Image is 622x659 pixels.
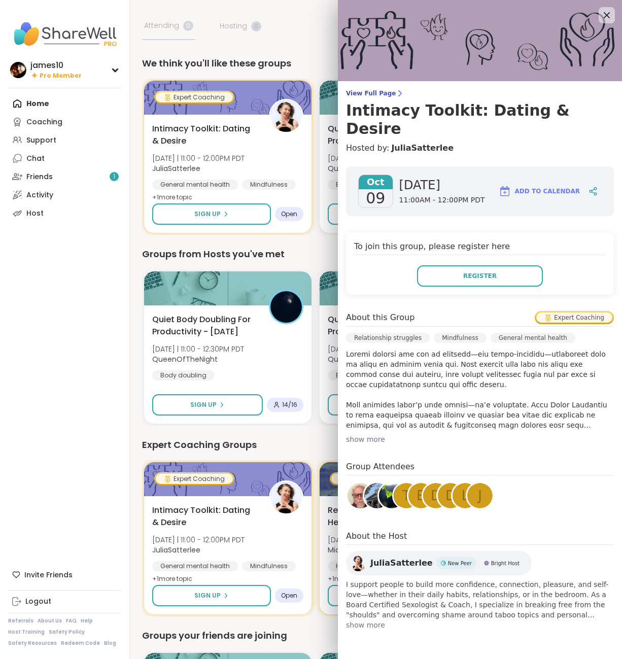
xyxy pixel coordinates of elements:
[26,172,53,182] div: Friends
[328,354,393,364] b: QueenOfTheNight
[152,545,200,555] b: JuliaSatterlee
[391,142,454,154] a: JuliaSatterlee
[328,585,446,606] button: Sign Up
[25,597,51,607] div: Logout
[152,163,200,174] b: JuliaSatterlee
[379,483,404,508] img: MoonLeafRaQuel
[152,370,215,380] div: Body doubling
[436,481,465,510] a: d
[38,617,62,625] a: About Us
[142,629,610,643] div: Groups your friends are joining
[478,486,482,506] span: j
[156,92,233,102] div: Expert Coaching
[270,482,302,513] img: JuliaSatterlee
[26,209,44,219] div: Host
[346,349,614,430] p: Loremi dolorsi ame con ad elitsedd—eiu tempo-incididu—utlaboreet dolo ma aliqu en adminim venia q...
[40,72,82,80] span: Pro Member
[8,640,57,647] a: Safety Resources
[152,394,263,415] button: Sign Up
[491,333,575,343] div: General mental health
[8,131,121,149] a: Support
[152,354,218,364] b: QueenOfTheNight
[346,434,614,444] div: show more
[8,113,121,131] a: Coaching
[328,163,393,174] b: QueenOfTheNight
[402,486,410,506] span: t
[346,311,414,324] h4: About this Group
[328,344,420,354] span: [DATE] | 12:30 - 2:00PM PDT
[26,117,62,127] div: Coaching
[366,189,385,207] span: 09
[377,481,406,510] a: MoonLeafRaQuel
[328,203,438,225] button: Sign Up
[152,123,258,147] span: Intimacy Toolkit: Dating & Desire
[328,370,390,380] div: Body doubling
[156,474,233,484] div: Expert Coaching
[49,629,85,636] a: Safety Policy
[499,185,511,197] img: ShareWell Logomark
[494,179,584,203] button: Add to Calendar
[8,629,45,636] a: Host Training
[515,187,580,196] span: Add to Calendar
[30,60,82,71] div: james10
[152,153,245,163] span: [DATE] | 11:00 - 12:00PM PDT
[328,153,420,163] span: [DATE] | 11:00 - 12:30PM PDT
[441,561,446,566] img: New Peer
[346,481,374,510] a: JackB
[152,535,245,545] span: [DATE] | 11:00 - 12:00PM PDT
[26,154,45,164] div: Chat
[392,481,421,510] a: t
[328,180,390,190] div: Body doubling
[242,180,296,190] div: Mindfulness
[359,175,393,189] span: Oct
[346,579,614,620] span: I support people to build more confidence, connection, pleasure, and self-love—whether in their d...
[194,210,221,219] span: Sign Up
[350,555,366,571] img: JuliaSatterlee
[152,180,238,190] div: General mental health
[152,203,271,225] button: Sign Up
[281,592,297,600] span: Open
[364,483,390,508] img: Dug
[370,557,433,569] span: JuliaSatterlee
[328,314,433,338] span: Quiet Body Doubling For Productivity - [DATE]
[346,142,614,154] h4: Hosted by:
[281,210,297,218] span: Open
[346,89,614,97] span: View Full Page
[346,89,614,138] a: View Full PageIntimacy Toolkit: Dating & Desire
[417,486,426,506] span: B
[242,561,296,571] div: Mindfulness
[328,535,418,545] span: [DATE] | 12:00 - 1:00PM PDT
[328,504,433,529] span: Relationship Repair: Healing Resentment
[194,591,221,600] span: Sign Up
[8,204,121,222] a: Host
[10,62,26,78] img: james10
[8,566,121,584] div: Invite Friends
[491,560,520,567] span: Bright Host
[346,461,614,475] h4: Group Attendees
[451,481,479,510] a: l
[331,474,408,484] div: Expert Coaching
[61,640,100,647] a: Redeem Code
[448,560,472,567] span: New Peer
[142,247,610,261] div: Groups from Hosts you've met
[152,504,258,529] span: Intimacy Toolkit: Dating & Desire
[328,394,440,415] button: Sign Up
[8,186,121,204] a: Activity
[270,291,302,323] img: QueenOfTheNight
[462,486,469,506] span: l
[8,149,121,167] a: Chat
[328,561,382,571] div: Healthy love
[536,313,612,323] div: Expert Coaching
[152,585,271,606] button: Sign Up
[346,101,614,138] h3: Intimacy Toolkit: Dating & Desire
[190,400,217,409] span: Sign Up
[354,240,606,255] h4: To join this group, please register here
[152,561,238,571] div: General mental health
[66,617,77,625] a: FAQ
[407,481,435,510] a: B
[270,100,302,132] img: JuliaSatterlee
[26,135,56,146] div: Support
[328,123,433,147] span: Quiet Body Doubling For Productivity - [DATE]
[422,481,450,510] a: d
[399,177,485,193] span: [DATE]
